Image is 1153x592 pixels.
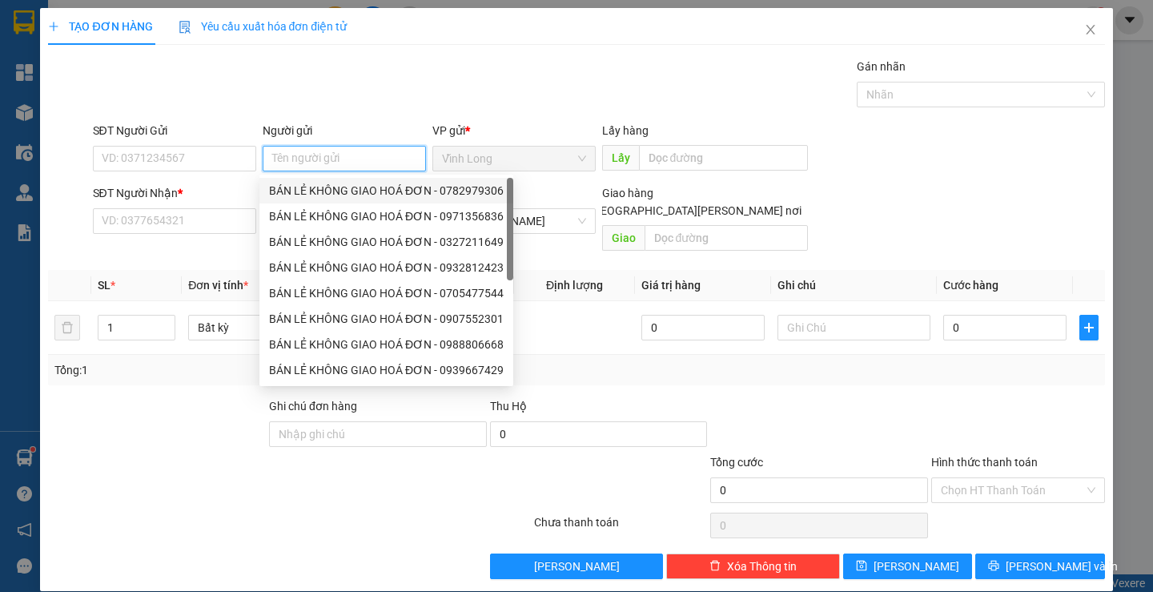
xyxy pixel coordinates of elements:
div: BÁN LẺ KHÔNG GIAO HOÁ ĐƠN - 0971356836 [269,207,504,225]
span: Vĩnh Long [442,147,586,171]
button: deleteXóa Thông tin [666,554,840,579]
label: Hình thức thanh toán [931,456,1038,469]
div: BÁN LẺ KHÔNG GIAO HOÁ ĐƠN - 0907552301 [259,306,513,332]
span: [PERSON_NAME] [874,558,959,575]
span: TẠO ĐƠN HÀNG [48,20,152,33]
li: [PERSON_NAME] - 0931936768 [8,8,232,68]
span: Giá trị hàng [641,279,701,292]
div: Chưa thanh toán [532,513,709,542]
span: Đơn vị tính [188,279,248,292]
input: Ghi Chú [777,315,930,340]
span: close [1084,23,1097,36]
span: delete [709,560,721,573]
span: [PERSON_NAME] và In [1006,558,1118,575]
button: Close [1068,8,1113,53]
b: 107/1 , Đường 2/9 P1, TP Vĩnh Long [8,107,94,155]
li: VP TP. [PERSON_NAME] [110,87,213,122]
span: printer [988,560,999,573]
div: BÁN LẺ KHÔNG GIAO HOÁ ĐƠN - 0907552301 [269,310,504,328]
button: save[PERSON_NAME] [843,554,972,579]
span: environment [8,107,19,119]
div: BÁN LẺ KHÔNG GIAO HOÁ ĐƠN - 0988806668 [259,332,513,357]
span: save [856,560,867,573]
div: SĐT Người Gửi [93,122,256,139]
input: 0 [641,315,765,340]
span: Tổng cước [710,456,763,469]
button: [PERSON_NAME] [490,554,664,579]
div: VP gửi [432,122,596,139]
span: [PERSON_NAME] [534,558,620,575]
div: BÁN LẺ KHÔNG GIAO HOÁ ĐƠN - 0327211649 [259,229,513,255]
span: plus [48,21,59,32]
img: logo.jpg [8,8,64,64]
div: Tổng: 1 [54,361,446,379]
button: delete [54,315,80,340]
div: BÁN LẺ KHÔNG GIAO HOÁ ĐƠN - 0327211649 [269,233,504,251]
span: Bất kỳ [198,316,331,340]
span: Xóa Thông tin [727,558,797,575]
label: Gán nhãn [857,60,906,73]
span: Cước hàng [943,279,998,292]
div: BÁN LẺ KHÔNG GIAO HOÁ ĐƠN - 0939667429 [269,361,504,379]
li: VP Vĩnh Long [8,87,110,104]
img: icon [179,21,191,34]
div: BÁN LẺ KHÔNG GIAO HOÁ ĐƠN - 0782979306 [269,182,504,199]
button: plus [1079,315,1099,340]
input: Dọc đường [645,225,808,251]
span: Thu Hộ [490,400,527,413]
span: Giao hàng [602,187,653,199]
div: BÁN LẺ KHÔNG GIAO HOÁ ĐƠN - 0705477544 [269,284,504,302]
span: [GEOGRAPHIC_DATA][PERSON_NAME] nơi [583,202,808,219]
div: Người gửi [263,122,426,139]
input: Ghi chú đơn hàng [269,421,487,447]
span: TP. Hồ Chí Minh [442,209,586,233]
div: BÁN LẺ KHÔNG GIAO HOÁ ĐƠN - 0705477544 [259,280,513,306]
div: BÁN LẺ KHÔNG GIAO HOÁ ĐƠN - 0939667429 [259,357,513,383]
input: Dọc đường [639,145,808,171]
span: Giao [602,225,645,251]
button: printer[PERSON_NAME] và In [975,554,1104,579]
span: plus [1080,321,1098,334]
span: Yêu cầu xuất hóa đơn điện tử [179,20,348,33]
div: BÁN LẺ KHÔNG GIAO HOÁ ĐƠN - 0932812423 [259,255,513,280]
span: Định lượng [546,279,603,292]
div: BÁN LẺ KHÔNG GIAO HOÁ ĐƠN - 0932812423 [269,259,504,276]
div: BÁN LẺ KHÔNG GIAO HOÁ ĐƠN - 0988806668 [269,336,504,353]
span: SL [98,279,110,292]
div: BÁN LẺ KHÔNG GIAO HOÁ ĐƠN - 0971356836 [259,203,513,229]
div: BÁN LẺ KHÔNG GIAO HOÁ ĐƠN - 0782979306 [259,178,513,203]
th: Ghi chú [771,270,937,301]
span: Lấy [602,145,639,171]
div: SĐT Người Nhận [93,184,256,202]
span: Lấy hàng [602,124,649,137]
label: Ghi chú đơn hàng [269,400,357,413]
